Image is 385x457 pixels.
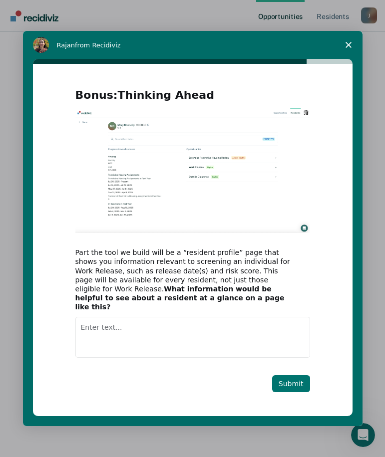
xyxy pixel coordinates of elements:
[118,89,214,101] b: Thinking Ahead
[335,31,363,59] span: Close survey
[57,41,75,49] span: Rajan
[75,88,310,108] h2: Bonus:
[272,375,310,392] button: Submit
[75,317,310,358] textarea: Enter text...
[33,37,49,53] img: Profile image for Rajan
[75,248,295,311] div: Part the tool we build will be a “resident profile” page that shows you information relevant to s...
[75,285,285,311] b: What information would be helpful to see about a resident at a glance on a page like this?
[75,41,121,49] span: from Recidiviz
